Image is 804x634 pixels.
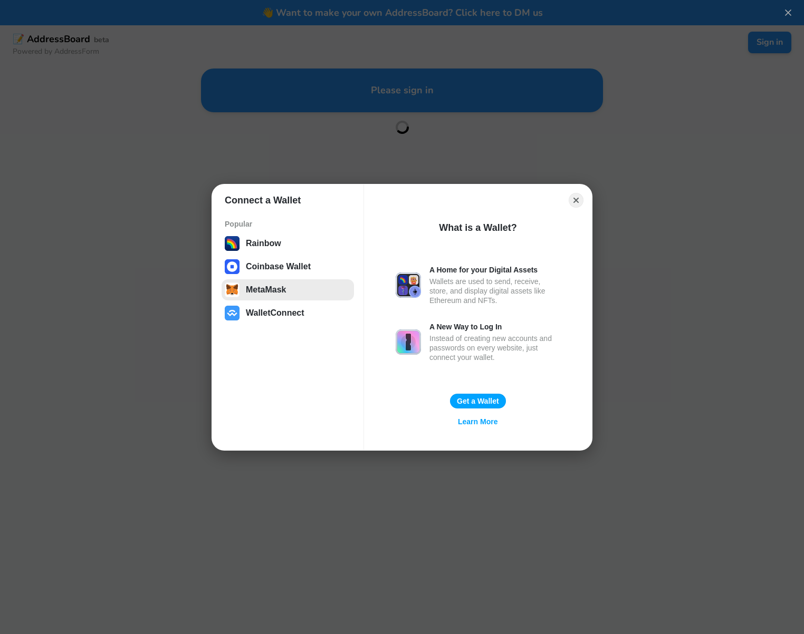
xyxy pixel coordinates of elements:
[439,221,516,234] div: What is a Wallet?
[246,308,304,318] div: WalletConnect
[452,415,504,428] a: Learn More
[458,417,497,426] div: Learn More
[225,194,354,207] h1: Connect a Wallet
[457,396,499,406] div: Get a Wallet
[429,322,560,331] div: A New Way to Log In
[569,193,583,208] button: Close
[429,265,560,275] div: A Home for your Digital Assets
[429,277,560,305] div: Wallets are used to send, receive, store, and display digital assets like Ethereum and NFTs.
[222,279,354,300] button: MetaMask
[222,233,354,254] button: Rainbow
[450,394,506,408] button: Get a Wallet
[429,334,560,362] div: Instead of creating new accounts and passwords on every website, just connect your wallet.
[225,219,351,229] div: Popular
[246,239,281,248] div: Rainbow
[246,285,286,295] div: MetaMask
[246,262,311,271] div: Coinbase Wallet
[222,256,354,277] button: Coinbase Wallet
[222,303,354,324] button: WalletConnect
